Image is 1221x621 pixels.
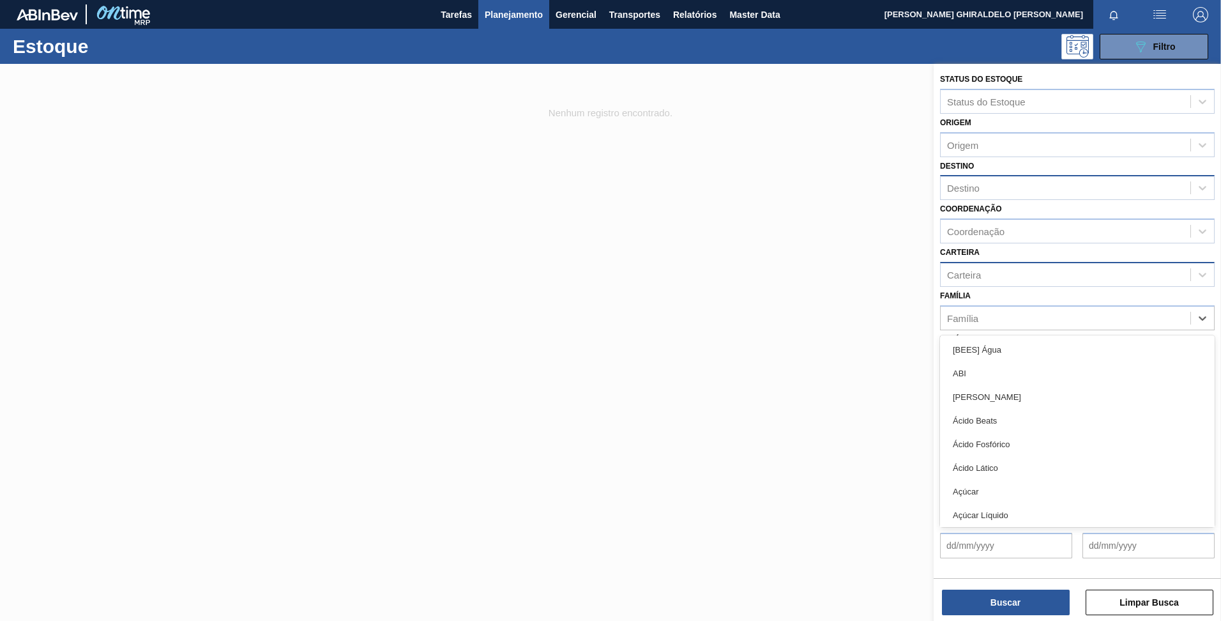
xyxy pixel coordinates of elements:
div: Açúcar [940,480,1215,503]
input: dd/mm/yyyy [1082,533,1215,558]
div: Ácido Lático [940,456,1215,480]
div: Família [947,312,978,323]
div: ABI [940,362,1215,385]
label: Origem [940,118,971,127]
img: TNhmsLtSVTkK8tSr43FrP2fwEKptu5GPRR3wAAAABJRU5ErkJggg== [17,9,78,20]
span: Transportes [609,7,660,22]
input: dd/mm/yyyy [940,533,1072,558]
div: Ácido Fosfórico [940,433,1215,456]
span: Gerencial [556,7,596,22]
div: Açúcar Líquido [940,503,1215,527]
button: Filtro [1100,34,1208,59]
img: userActions [1152,7,1167,22]
span: Relatórios [673,7,717,22]
button: Notificações [1093,6,1134,24]
div: Carteira [947,269,981,280]
span: Master Data [729,7,780,22]
div: Origem [947,139,978,150]
label: Carteira [940,248,980,257]
div: Ácido Beats [940,409,1215,433]
span: Tarefas [441,7,472,22]
img: Logout [1193,7,1208,22]
div: Destino [947,183,980,194]
label: Destino [940,162,974,171]
label: Família [940,291,971,300]
span: Filtro [1153,42,1176,52]
span: Planejamento [485,7,543,22]
div: [BEES] Água [940,338,1215,362]
label: Data out de [940,519,991,528]
div: [PERSON_NAME] [940,385,1215,409]
label: Família Rotulada [940,335,1015,344]
label: Coordenação [940,204,1002,213]
label: Data out até [1082,519,1137,528]
div: Status do Estoque [947,96,1026,107]
label: Status do Estoque [940,75,1022,84]
div: Coordenação [947,226,1005,237]
h1: Estoque [13,39,204,54]
div: Pogramando: nenhum usuário selecionado [1061,34,1093,59]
